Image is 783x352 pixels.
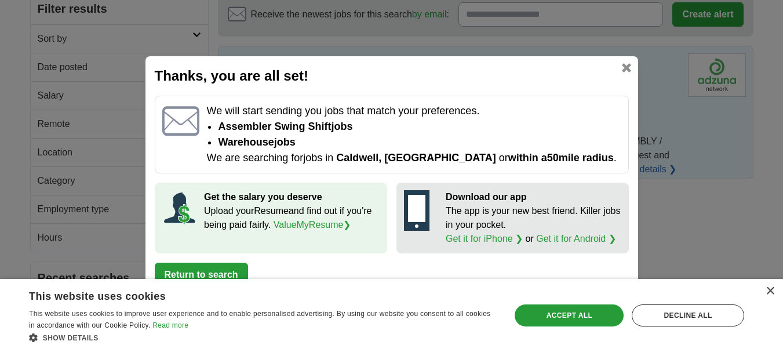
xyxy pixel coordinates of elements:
[218,135,621,150] li: Warehouse jobs
[206,150,621,166] p: We are searching for jobs in or .
[218,119,621,135] li: Assembler Swing Shift jobs
[515,304,624,326] div: Accept all
[766,287,774,296] div: Close
[632,304,744,326] div: Decline all
[204,204,380,232] p: Upload your Resume and find out if you're being paid fairly.
[155,263,248,287] button: Return to search
[274,220,351,230] a: ValueMyResume❯
[155,66,629,86] h2: Thanks, you are all set!
[536,234,616,244] a: Get it for Android ❯
[446,204,621,246] p: The app is your new best friend. Killer jobs in your pocket. or
[446,234,523,244] a: Get it for iPhone ❯
[29,286,468,303] div: This website uses cookies
[508,152,614,164] span: within a 50 mile radius
[446,190,621,204] p: Download our app
[152,321,188,329] a: Read more, opens a new window
[206,103,621,119] p: We will start sending you jobs that match your preferences.
[43,334,99,342] span: Show details
[336,152,496,164] span: Caldwell, [GEOGRAPHIC_DATA]
[29,310,490,329] span: This website uses cookies to improve user experience and to enable personalised advertising. By u...
[29,332,497,343] div: Show details
[204,190,380,204] p: Get the salary you deserve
